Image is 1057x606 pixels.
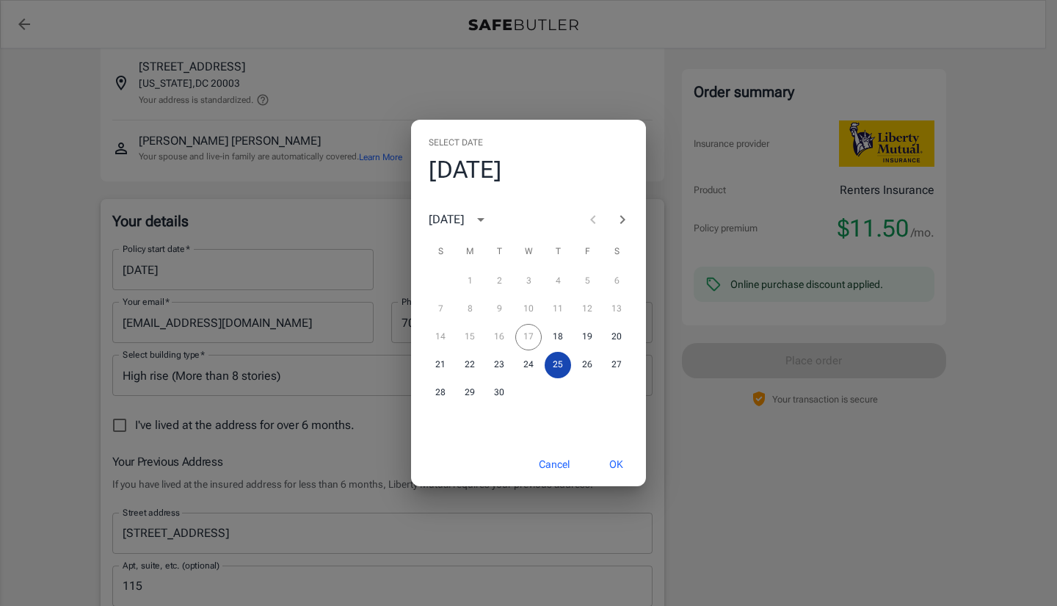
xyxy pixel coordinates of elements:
[429,131,483,155] span: Select date
[545,324,571,350] button: 18
[429,211,464,228] div: [DATE]
[574,352,600,378] button: 26
[522,449,586,480] button: Cancel
[429,155,501,184] h4: [DATE]
[457,352,483,378] button: 22
[545,352,571,378] button: 25
[592,449,640,480] button: OK
[574,237,600,267] span: Friday
[603,324,630,350] button: 20
[427,352,454,378] button: 21
[486,352,512,378] button: 23
[457,237,483,267] span: Monday
[427,237,454,267] span: Sunday
[486,237,512,267] span: Tuesday
[545,237,571,267] span: Thursday
[608,205,637,234] button: Next month
[603,237,630,267] span: Saturday
[457,380,483,406] button: 29
[486,380,512,406] button: 30
[515,237,542,267] span: Wednesday
[603,352,630,378] button: 27
[574,324,600,350] button: 19
[427,380,454,406] button: 28
[515,352,542,378] button: 24
[468,207,493,232] button: calendar view is open, switch to year view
